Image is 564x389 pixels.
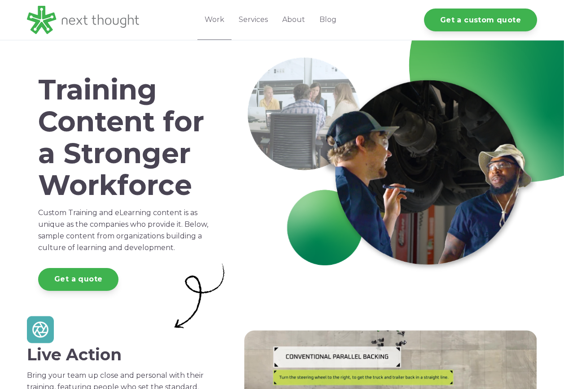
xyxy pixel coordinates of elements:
h2: Live Action [27,346,233,364]
a: Get a custom quote [424,9,537,31]
img: Artboard 3-1 [166,261,233,330]
img: Work-Header [244,54,537,275]
h1: Training Content for a Stronger Workforce [38,74,222,202]
img: LG - NextThought Logo [27,6,139,34]
img: Artboard 5 [27,316,54,343]
span: Custom Training and eLearning content is as unique as the companies who provide it. Below, sample... [38,208,208,252]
